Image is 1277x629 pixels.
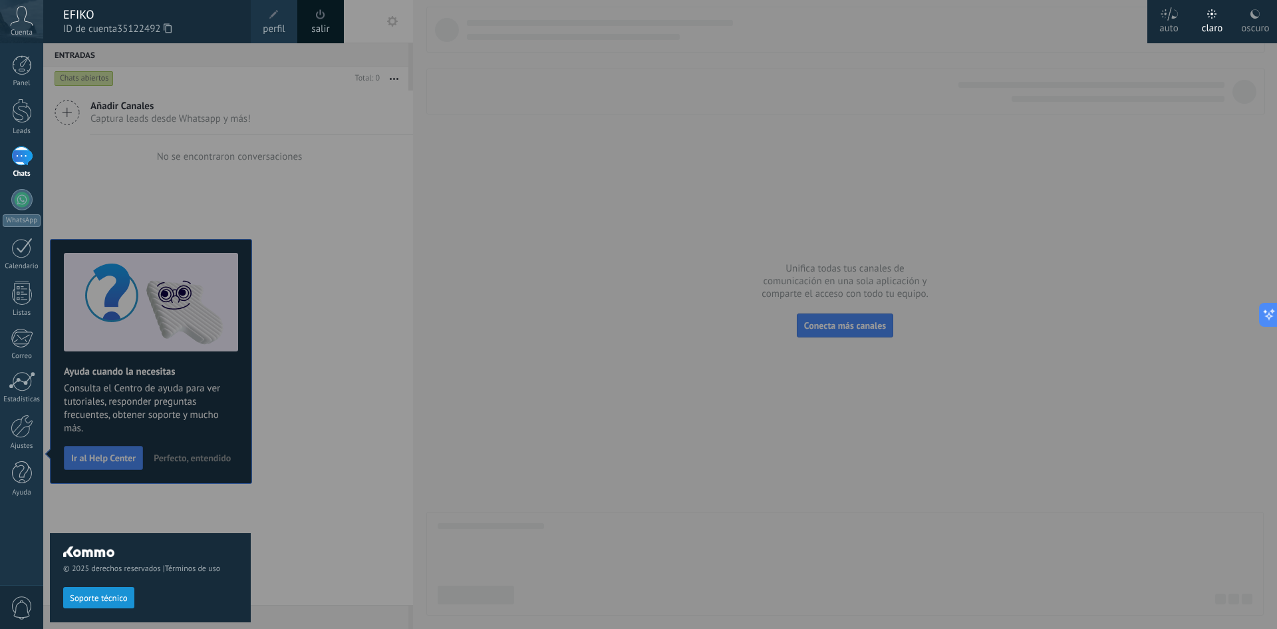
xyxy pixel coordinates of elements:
[3,489,41,497] div: Ayuda
[3,79,41,88] div: Panel
[3,309,41,317] div: Listas
[63,564,237,574] span: © 2025 derechos reservados |
[1241,9,1269,43] div: oscuro
[11,29,33,37] span: Cuenta
[63,22,237,37] span: ID de cuenta
[1159,9,1179,43] div: auto
[3,127,41,136] div: Leads
[3,170,41,178] div: Chats
[1202,9,1223,43] div: claro
[165,564,220,574] a: Términos de uso
[263,22,285,37] span: perfil
[63,592,134,602] a: Soporte técnico
[3,442,41,451] div: Ajustes
[63,7,237,22] div: EFIKO
[3,395,41,404] div: Estadísticas
[3,262,41,271] div: Calendario
[63,587,134,608] button: Soporte técnico
[3,352,41,361] div: Correo
[70,594,128,603] span: Soporte técnico
[311,22,329,37] a: salir
[117,22,172,37] span: 35122492
[3,214,41,227] div: WhatsApp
